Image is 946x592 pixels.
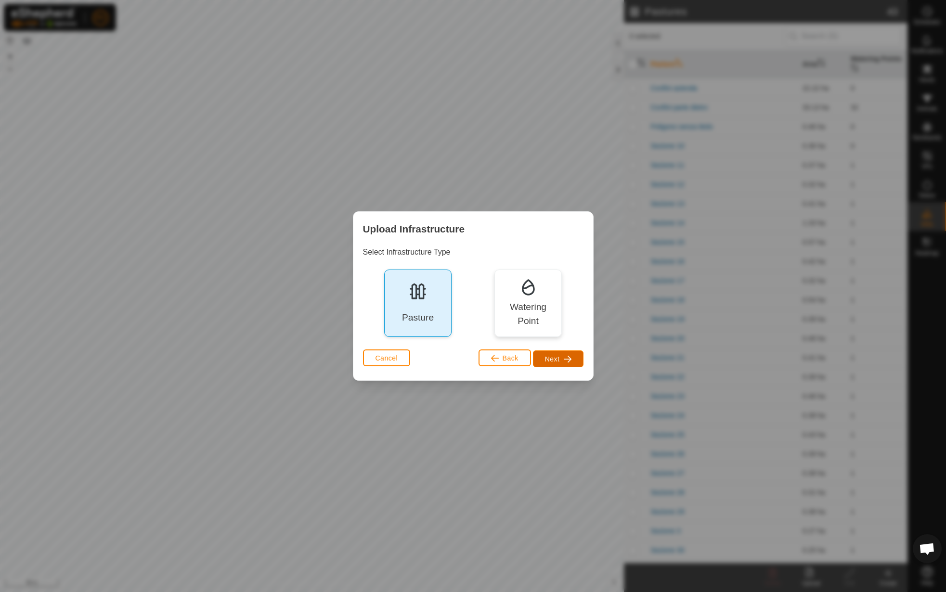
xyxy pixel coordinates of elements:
[363,248,451,256] label: Select Infrastructure Type
[913,534,942,563] div: Aprire la chat
[503,354,518,362] span: Back
[408,282,428,301] img: Pasture Icon
[518,278,538,297] img: Watering Point Icon
[363,349,411,366] button: Cancel
[545,355,560,363] span: Next
[533,350,583,367] button: Next
[402,311,434,325] div: Pasture
[376,354,398,362] span: Cancel
[363,221,465,236] span: Upload Infrastructure
[501,300,555,328] div: Watering Point
[479,349,531,366] button: Back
